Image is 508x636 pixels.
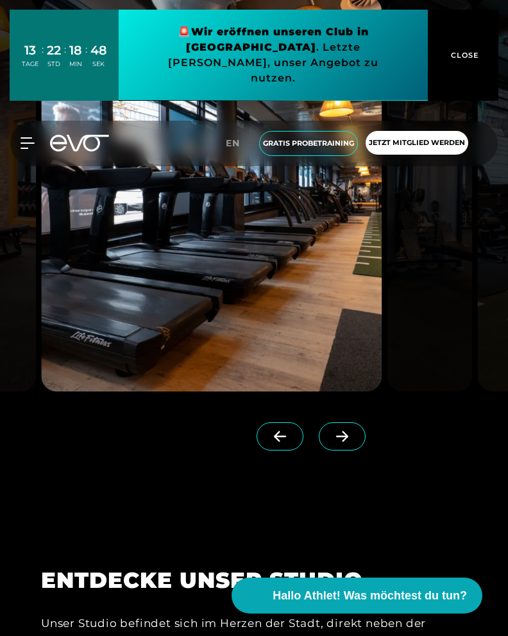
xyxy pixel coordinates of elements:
[64,42,66,76] div: :
[273,587,467,605] span: Hallo Athlet! Was möchtest du tun?
[255,131,362,156] a: Gratis Probetraining
[369,137,465,148] span: Jetzt Mitglied werden
[22,41,38,60] div: 13
[263,138,354,149] span: Gratis Probetraining
[428,10,498,101] button: CLOSE
[69,60,82,69] div: MIN
[226,136,248,151] a: en
[232,578,482,614] button: Hallo Athlet! Was möchtest du tun?
[448,49,479,61] span: CLOSE
[47,60,61,69] div: STD
[41,567,467,594] h2: ENTDECKE UNSER STUDIO
[47,41,61,60] div: 22
[226,137,240,149] span: en
[85,42,87,76] div: :
[90,41,107,60] div: 48
[69,41,82,60] div: 18
[22,60,38,69] div: TAGE
[90,60,107,69] div: SEK
[362,131,472,156] a: Jetzt Mitglied werden
[42,42,44,76] div: :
